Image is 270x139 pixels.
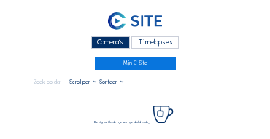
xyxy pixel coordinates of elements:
[91,36,130,49] div: Camera's
[34,78,61,85] input: Zoek op datum 󰅀
[95,57,176,70] a: Mijn C-Site
[131,36,179,49] div: Timelapses
[94,120,150,124] span: Bezig met laden, even geduld aub...
[108,12,162,31] img: C-SITE Logo
[34,11,236,34] a: C-SITE Logo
